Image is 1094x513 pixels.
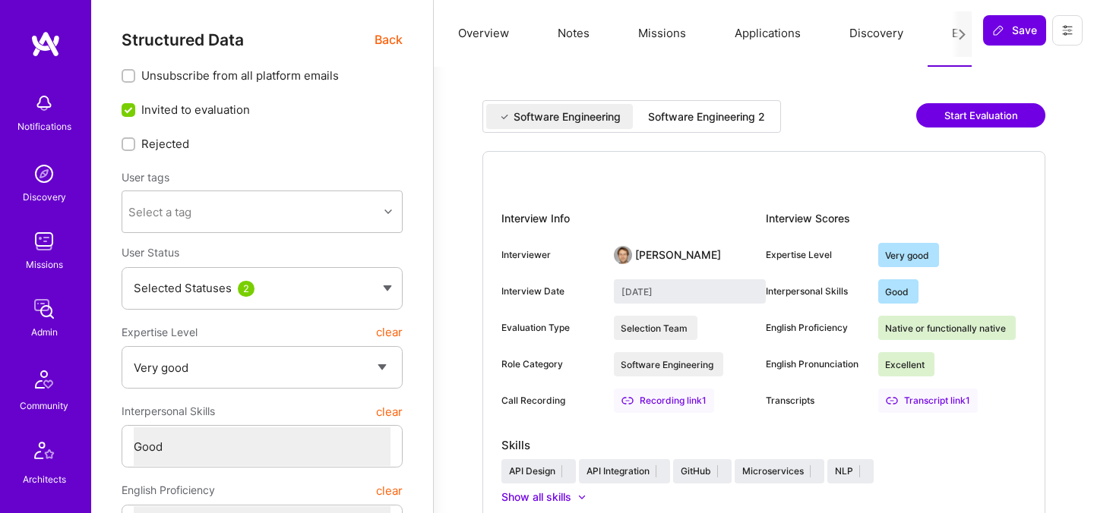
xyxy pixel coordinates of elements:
label: User tags [122,170,169,184]
div: Software Engineering [514,109,621,124]
div: API Integration [587,465,650,477]
span: Invited to evaluation [141,102,250,118]
span: Back [375,30,403,49]
img: logo [30,30,61,58]
div: Transcripts [766,394,866,408]
div: Community [20,398,68,414]
div: Role Category [501,357,602,371]
span: Structured Data [122,30,244,49]
div: Interview Date [501,285,602,298]
button: Save [983,15,1046,46]
img: User Avatar [614,246,632,264]
div: Select a tag [128,204,191,220]
span: Selected Statuses [134,281,232,295]
span: Unsubscribe from all platform emails [141,68,339,83]
img: caret [383,285,392,291]
div: Interviewer [501,248,602,262]
button: clear [376,477,403,504]
div: NLP [835,465,853,477]
div: GitHub [681,465,711,477]
div: [PERSON_NAME] [635,247,721,263]
div: Missions [26,256,63,272]
span: Rejected [141,136,189,152]
img: Architects [26,435,62,471]
div: Expertise Level [766,248,866,262]
div: Call Recording [501,394,602,408]
div: Architects [23,471,66,487]
div: API Design [509,465,555,477]
a: Recording link1 [614,389,714,413]
div: Transcript link 1 [878,389,978,413]
div: Discovery [23,189,66,205]
img: Community [26,361,62,398]
div: Recording link 1 [614,389,714,413]
button: clear [376,398,403,425]
i: icon Next [956,29,968,40]
div: Admin [31,324,58,340]
button: Start Evaluation [916,103,1045,127]
div: Software Engineering 2 [648,109,765,124]
div: Interview Info [501,206,766,231]
img: teamwork [29,226,59,256]
img: bell [29,88,59,118]
div: Evaluation Type [501,321,602,335]
div: 2 [238,281,255,297]
div: Interpersonal Skills [766,285,866,298]
i: icon Chevron [384,208,392,216]
img: admin teamwork [29,294,59,324]
span: English Proficiency [122,477,215,504]
div: Show all skills [501,489,571,505]
button: clear [376,319,403,346]
img: discovery [29,159,59,189]
div: Notifications [17,118,71,134]
div: Interview Scores [766,206,1026,231]
span: Save [992,23,1037,38]
a: Transcript link1 [878,389,978,413]
span: User Status [122,246,179,259]
div: English Pronunciation [766,357,866,371]
span: Expertise Level [122,319,198,346]
div: Microservices [742,465,804,477]
div: English Proficiency [766,321,866,335]
span: Interpersonal Skills [122,398,215,425]
div: Skills [501,437,1026,453]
